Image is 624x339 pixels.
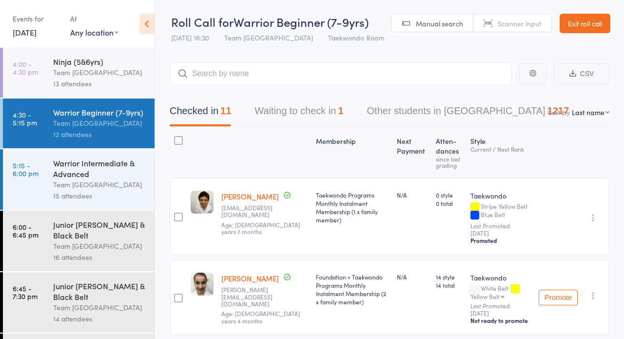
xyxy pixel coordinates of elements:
[13,11,60,27] div: Events for
[234,14,369,30] span: Warrior Beginner (7-9yrs)
[560,14,610,33] a: Exit roll call
[470,273,531,282] div: Taekwondo
[3,48,155,98] a: 4:00 -4:30 pmNinja (5&6yrs)Team [GEOGRAPHIC_DATA]13 attendees
[70,27,118,38] div: Any location
[53,118,146,129] div: Team [GEOGRAPHIC_DATA]
[470,146,531,152] div: Current / Next Rank
[328,33,384,42] span: Taekwondo Room
[13,60,38,76] time: 4:00 - 4:30 pm
[498,19,542,28] span: Scanner input
[470,203,531,219] div: Stripe Yellow Belt
[53,240,146,252] div: Team [GEOGRAPHIC_DATA]
[3,211,155,271] a: 6:00 -6:45 pmJunior [PERSON_NAME] & Black BeltTeam [GEOGRAPHIC_DATA]16 attendees
[467,131,535,173] div: Style
[548,107,570,117] label: Sort by
[13,223,39,239] time: 6:00 - 6:45 pm
[171,33,209,42] span: [DATE] 16:30
[13,111,37,126] time: 4:30 - 5:15 pm
[224,33,313,42] span: Team [GEOGRAPHIC_DATA]
[221,220,300,236] span: Age: [DEMOGRAPHIC_DATA] years 7 months
[470,302,531,317] small: Last Promoted: [DATE]
[220,105,231,116] div: 11
[221,204,308,219] small: hadeer.fatlee@gmail.com
[53,313,146,324] div: 14 attendees
[171,14,234,30] span: Roll Call for
[53,190,146,201] div: 15 attendees
[191,273,214,296] img: image1745305982.png
[436,273,463,281] span: 14 style
[470,222,531,237] small: Last Promoted: [DATE]
[53,302,146,313] div: Team [GEOGRAPHIC_DATA]
[470,237,531,244] div: Promoted
[53,56,146,67] div: Ninja (5&6yrs)
[53,129,146,140] div: 12 attendees
[53,158,146,179] div: Warrior Intermediate & Advanced
[53,78,146,89] div: 13 attendees
[393,131,432,173] div: Next Payment
[53,107,146,118] div: Warrior Beginner (7-9yrs)
[170,100,231,126] button: Checked in11
[254,100,343,126] button: Waiting to check in1
[572,107,604,117] div: Last name
[53,67,146,78] div: Team [GEOGRAPHIC_DATA]
[432,131,467,173] div: Atten­dances
[397,191,428,199] div: N/A
[221,309,300,324] span: Age: [DEMOGRAPHIC_DATA] years 4 months
[221,191,279,201] a: [PERSON_NAME]
[221,286,308,307] small: tania.cukalac@gmail.com
[3,149,155,210] a: 5:15 -6:00 pmWarrior Intermediate & AdvancedTeam [GEOGRAPHIC_DATA]15 attendees
[547,105,569,116] div: 1217
[470,317,531,324] div: Not ready to promote
[316,191,389,224] div: Taekwondo Programs Monthly Instalment Membership (1 x family member)
[3,99,155,148] a: 4:30 -5:15 pmWarrior Beginner (7-9yrs)Team [GEOGRAPHIC_DATA]12 attendees
[312,131,393,173] div: Membership
[470,293,500,299] div: Yellow Belt
[554,63,609,84] button: CSV
[70,11,118,27] div: At
[316,273,389,306] div: Foundation + Taekwondo Programs Monthly Instalment Membership (2 x family member)
[191,191,214,214] img: image1728970583.png
[13,161,39,177] time: 5:15 - 6:00 pm
[53,252,146,263] div: 16 attendees
[53,179,146,190] div: Team [GEOGRAPHIC_DATA]
[436,191,463,199] span: 0 style
[338,105,343,116] div: 1
[470,191,531,200] div: Taekwondo
[13,27,37,38] a: [DATE]
[397,273,428,281] div: N/A
[539,290,578,305] button: Promote
[3,272,155,333] a: 6:45 -7:30 pmJunior [PERSON_NAME] & Black BeltTeam [GEOGRAPHIC_DATA]14 attendees
[53,280,146,302] div: Junior [PERSON_NAME] & Black Belt
[416,19,463,28] span: Manual search
[13,284,38,300] time: 6:45 - 7:30 pm
[221,273,279,283] a: [PERSON_NAME]
[53,219,146,240] div: Junior [PERSON_NAME] & Black Belt
[481,210,505,219] span: Blue Belt
[436,281,463,289] span: 14 total
[367,100,569,126] button: Other students in [GEOGRAPHIC_DATA]1217
[436,199,463,207] span: 0 total
[470,285,531,299] div: White Belt
[170,62,512,85] input: Search by name
[436,156,463,168] div: since last grading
